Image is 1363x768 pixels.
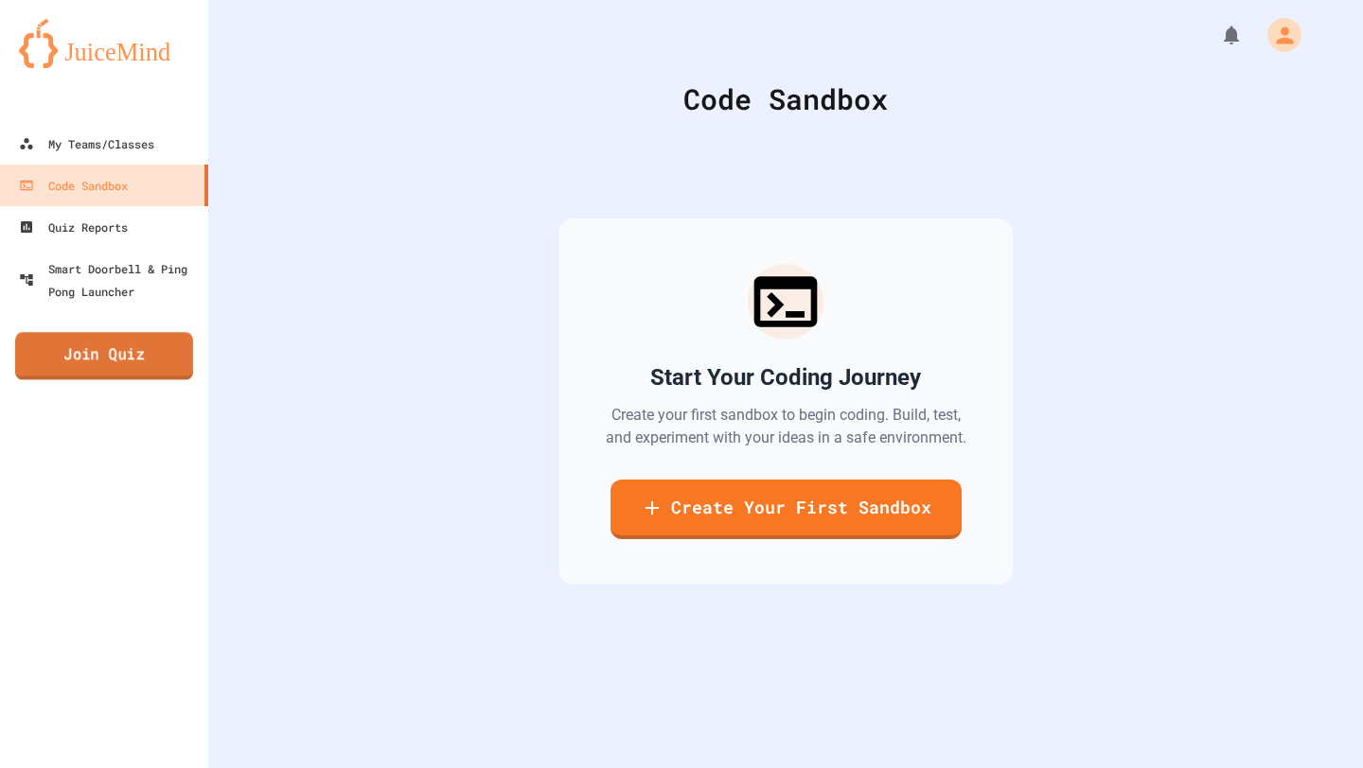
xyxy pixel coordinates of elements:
[1248,13,1306,57] div: My Account
[650,362,921,393] h2: Start Your Coding Journey
[604,404,967,449] p: Create your first sandbox to begin coding. Build, test, and experiment with your ideas in a safe ...
[19,216,128,238] div: Quiz Reports
[256,78,1316,120] div: Code Sandbox
[15,332,193,379] a: Join Quiz
[611,480,962,539] a: Create Your First Sandbox
[19,257,201,303] div: Smart Doorbell & Ping Pong Launcher
[19,19,189,68] img: logo-orange.svg
[19,132,154,155] div: My Teams/Classes
[1185,19,1248,51] div: My Notifications
[19,174,128,197] div: Code Sandbox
